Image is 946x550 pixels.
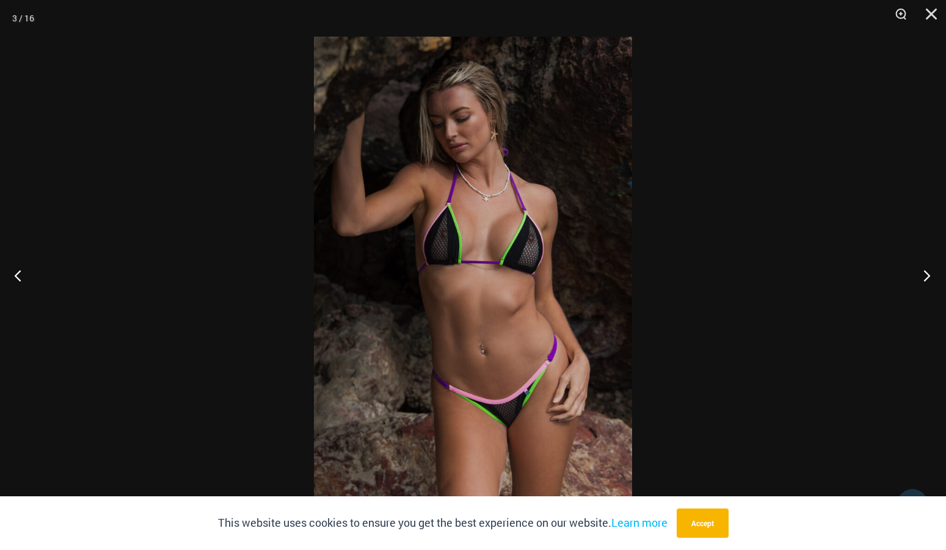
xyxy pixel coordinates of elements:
[314,37,632,513] img: Reckless Neon Crush Black Neon 306 Tri Top 296 Cheeky 03
[218,514,668,532] p: This website uses cookies to ensure you get the best experience on our website.
[12,9,34,27] div: 3 / 16
[677,508,729,538] button: Accept
[611,515,668,530] a: Learn more
[900,245,946,306] button: Next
